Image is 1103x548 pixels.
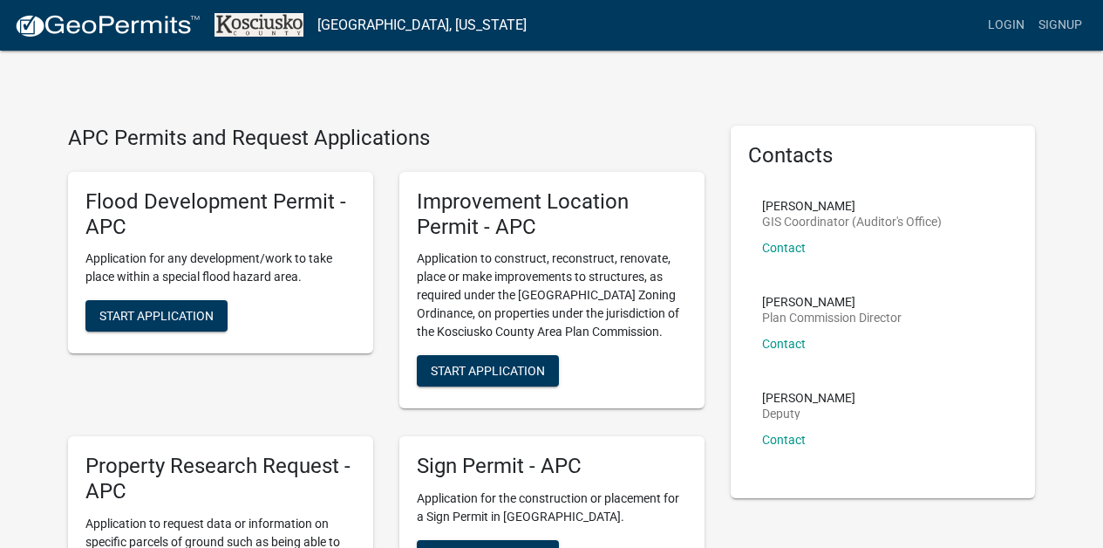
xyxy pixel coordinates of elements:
p: Deputy [762,408,855,420]
p: Application for any development/work to take place within a special flood hazard area. [85,250,356,286]
a: Signup [1032,9,1089,42]
p: Application to construct, reconstruct, renovate, place or make improvements to structures, as req... [417,250,687,341]
p: [PERSON_NAME] [762,296,902,308]
a: Contact [762,433,806,447]
p: GIS Coordinator (Auditor's Office) [762,216,942,228]
button: Start Application [85,300,228,332]
a: Login [981,9,1032,42]
h5: Sign Permit - APC [417,454,687,479]
h5: Improvement Location Permit - APC [417,189,687,240]
a: [GEOGRAPHIC_DATA], [US_STATE] [317,10,527,40]
h5: Contacts [748,143,1018,168]
span: Start Application [431,364,545,378]
p: [PERSON_NAME] [762,200,942,212]
button: Start Application [417,355,559,387]
p: [PERSON_NAME] [762,392,855,404]
h4: APC Permits and Request Applications [68,126,705,151]
p: Plan Commission Director [762,312,902,324]
h5: Property Research Request - APC [85,454,356,504]
img: Kosciusko County, Indiana [214,13,303,37]
p: Application for the construction or placement for a Sign Permit in [GEOGRAPHIC_DATA]. [417,490,687,526]
span: Start Application [99,309,214,323]
h5: Flood Development Permit - APC [85,189,356,240]
a: Contact [762,337,806,351]
a: Contact [762,241,806,255]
